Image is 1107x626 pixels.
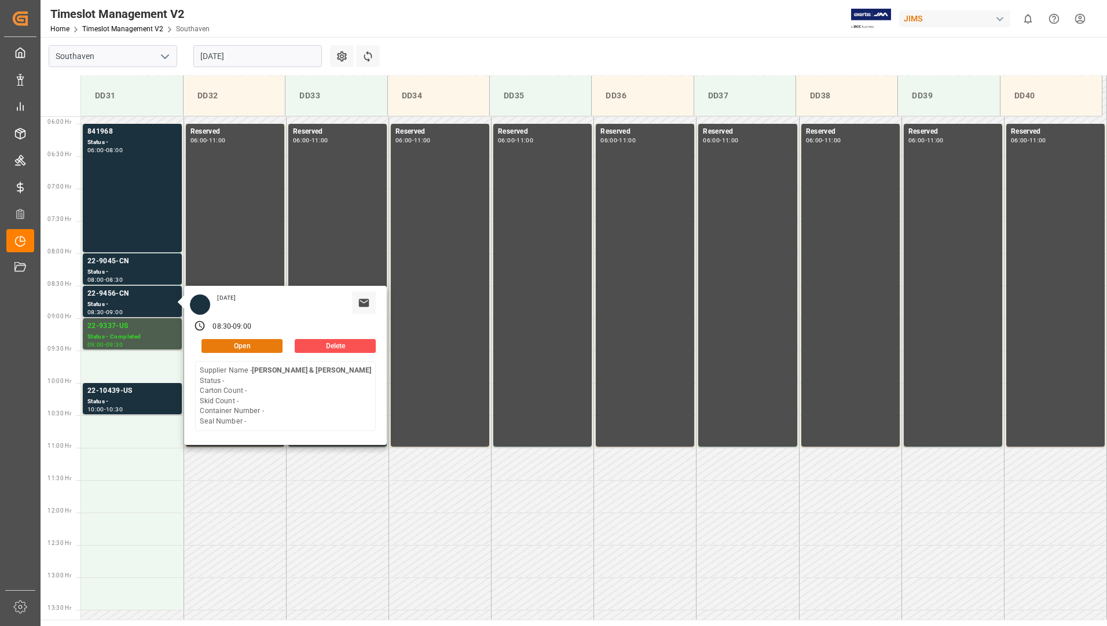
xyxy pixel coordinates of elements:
[47,572,71,579] span: 13:00 Hr
[47,183,71,190] span: 07:00 Hr
[908,138,925,143] div: 06:00
[47,345,71,352] span: 09:30 Hr
[293,138,310,143] div: 06:00
[824,138,841,143] div: 11:00
[47,605,71,611] span: 13:30 Hr
[104,342,106,347] div: -
[395,138,412,143] div: 06:00
[87,342,104,347] div: 09:00
[1041,6,1067,32] button: Help Center
[82,25,163,33] a: Timeslot Management V2
[49,45,177,67] input: Type to search/select
[104,407,106,412] div: -
[87,385,177,397] div: 22-10439-US
[47,151,71,157] span: 06:30 Hr
[200,366,371,426] div: Supplier Name - Status - Carton Count - Skid Count - Container Number - Seal Number -
[47,475,71,481] span: 11:30 Hr
[907,85,990,106] div: DD39
[47,119,71,125] span: 06:00 Hr
[720,138,721,143] div: -
[899,10,1010,27] div: JIMS
[106,277,123,282] div: 08:30
[498,126,587,138] div: Reserved
[201,339,283,353] button: Open
[47,443,71,449] span: 11:00 Hr
[311,138,328,143] div: 11:00
[47,540,71,546] span: 12:30 Hr
[252,366,371,374] b: [PERSON_NAME] & [PERSON_NAME]
[87,288,177,300] div: 22-9456-CN
[295,85,377,106] div: DD33
[47,313,71,319] span: 09:00 Hr
[87,126,177,138] div: 841968
[47,410,71,417] span: 10:30 Hr
[601,85,684,106] div: DD36
[619,138,636,143] div: 11:00
[899,8,1015,30] button: JIMS
[193,85,276,106] div: DD32
[47,281,71,287] span: 08:30 Hr
[722,138,739,143] div: 11:00
[822,138,824,143] div: -
[190,126,280,138] div: Reserved
[414,138,431,143] div: 11:00
[600,138,617,143] div: 06:00
[47,507,71,514] span: 12:00 Hr
[617,138,619,143] div: -
[47,378,71,384] span: 10:00 Hr
[397,85,480,106] div: DD34
[499,85,582,106] div: DD35
[193,45,322,67] input: DD-MM-YYYY
[1015,6,1041,32] button: show 0 new notifications
[87,300,177,310] div: Status -
[212,322,231,332] div: 08:30
[1028,138,1029,143] div: -
[50,5,210,23] div: Timeslot Management V2
[806,138,823,143] div: 06:00
[233,322,251,332] div: 09:00
[498,138,515,143] div: 06:00
[87,138,177,148] div: Status -
[87,310,104,315] div: 08:30
[1010,85,1093,106] div: DD40
[310,138,311,143] div: -
[516,138,533,143] div: 11:00
[104,148,106,153] div: -
[106,148,123,153] div: 08:00
[293,126,382,138] div: Reserved
[703,138,720,143] div: 06:00
[806,126,895,138] div: Reserved
[87,256,177,267] div: 22-9045-CN
[90,85,174,106] div: DD31
[412,138,414,143] div: -
[50,25,69,33] a: Home
[87,332,177,342] div: Status - Completed
[47,248,71,255] span: 08:00 Hr
[190,138,207,143] div: 06:00
[106,342,123,347] div: 09:30
[156,47,173,65] button: open menu
[925,138,927,143] div: -
[927,138,944,143] div: 11:00
[106,310,123,315] div: 09:00
[1011,126,1100,138] div: Reserved
[47,216,71,222] span: 07:30 Hr
[600,126,690,138] div: Reserved
[213,294,240,302] div: [DATE]
[87,267,177,277] div: Status -
[104,277,106,282] div: -
[1029,138,1046,143] div: 11:00
[515,138,516,143] div: -
[703,85,786,106] div: DD37
[1011,138,1028,143] div: 06:00
[104,310,106,315] div: -
[207,138,208,143] div: -
[231,322,233,332] div: -
[87,397,177,407] div: Status -
[106,407,123,412] div: 10:30
[295,339,376,353] button: Delete
[703,126,792,138] div: Reserved
[209,138,226,143] div: 11:00
[805,85,888,106] div: DD38
[87,407,104,412] div: 10:00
